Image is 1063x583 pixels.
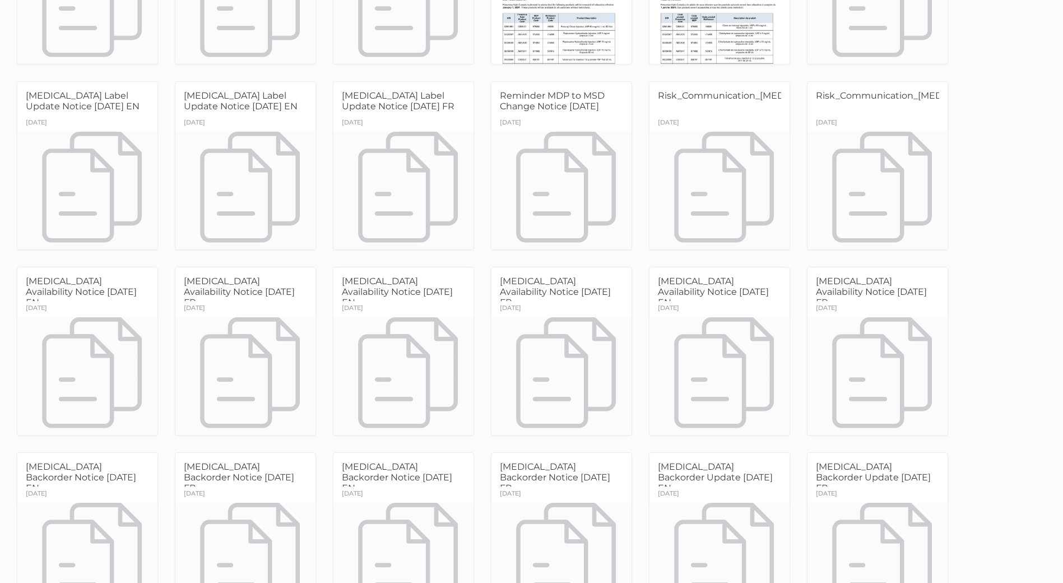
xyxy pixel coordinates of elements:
div: [DATE] [500,301,521,317]
span: [MEDICAL_DATA] Backorder Notice [DATE] EN [26,461,136,493]
span: [MEDICAL_DATA] Label Update Notice [DATE] EN [184,90,298,112]
span: [MEDICAL_DATA] Availability Notice [DATE] FR [184,276,295,308]
div: [DATE] [184,301,205,317]
span: [MEDICAL_DATA] Availability Notice [DATE] EN [342,276,453,308]
span: [MEDICAL_DATA] Availability Notice [DATE] EN [26,276,137,308]
span: [MEDICAL_DATA] Backorder Notice [DATE] FR [184,461,294,493]
div: [DATE] [184,487,205,503]
span: [MEDICAL_DATA] Availability Notice [DATE] FR [500,276,611,308]
span: [MEDICAL_DATA] Backorder Update [DATE] FR [816,461,931,493]
span: Reminder MDP to MSD Change Notice [DATE] [500,90,605,112]
div: [DATE] [26,301,47,317]
span: [MEDICAL_DATA] Backorder Notice [DATE] EN [342,461,452,493]
span: Risk_Communication_[MEDICAL_DATA]_Final_11102024... [658,90,910,101]
span: [MEDICAL_DATA] Label Update Notice [DATE] FR [342,90,454,112]
span: [MEDICAL_DATA] Availability Notice [DATE] FR [816,276,927,308]
div: [DATE] [184,115,205,132]
div: [DATE] [816,301,837,317]
div: [DATE] [658,301,679,317]
div: [DATE] [658,487,679,503]
div: [DATE] [658,115,679,132]
span: [MEDICAL_DATA] Backorder Update [DATE] EN [658,461,773,493]
span: [MEDICAL_DATA] Backorder Notice [DATE] FR [500,461,610,493]
div: [DATE] [342,301,363,317]
div: [DATE] [816,115,837,132]
span: [MEDICAL_DATA] Label Update Notice [DATE] EN [26,90,140,112]
div: [DATE] [26,487,47,503]
div: [DATE] [500,487,521,503]
div: [DATE] [26,115,47,132]
div: [DATE] [342,487,363,503]
div: [DATE] [816,487,837,503]
div: [DATE] [342,115,363,132]
span: [MEDICAL_DATA] Availability Notice [DATE] EN [658,276,769,308]
div: [DATE] [500,115,521,132]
